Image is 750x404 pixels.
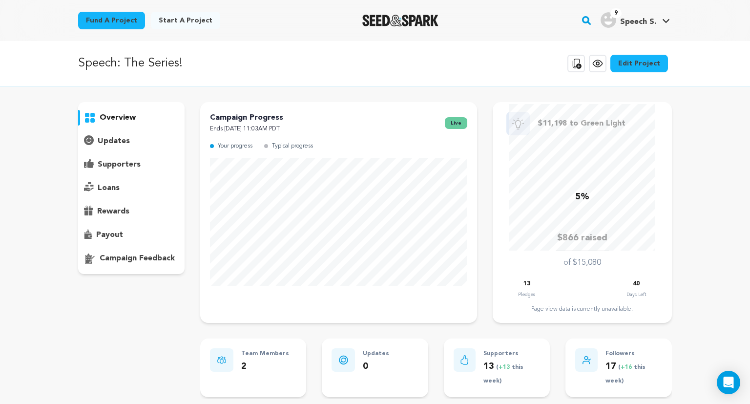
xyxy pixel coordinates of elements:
[78,157,185,172] button: supporters
[523,278,530,290] p: 13
[363,360,389,374] p: 0
[717,371,740,394] div: Open Intercom Messenger
[218,141,252,152] p: Your progress
[78,204,185,219] button: rewards
[633,278,640,290] p: 40
[605,348,662,360] p: Followers
[362,15,439,26] a: Seed&Spark Homepage
[483,348,540,360] p: Supporters
[151,12,220,29] a: Start a project
[601,12,656,28] div: Speech S.'s Profile
[575,190,589,204] p: 5%
[610,55,668,72] a: Edit Project
[599,10,672,31] span: Speech S.'s Profile
[518,290,535,299] p: Pledges
[78,227,185,243] button: payout
[78,133,185,149] button: updates
[100,253,175,264] p: campaign feedback
[605,364,646,384] span: ( this week)
[98,182,120,194] p: loans
[362,15,439,26] img: Seed&Spark Logo Dark Mode
[78,251,185,266] button: campaign feedback
[605,360,662,388] p: 17
[610,8,622,18] span: 9
[210,124,283,135] p: Ends [DATE] 11:03AM PDT
[98,159,141,170] p: supporters
[96,229,123,241] p: payout
[100,112,136,124] p: overview
[626,290,646,299] p: Days Left
[78,12,145,29] a: Fund a project
[599,10,672,28] a: Speech S.'s Profile
[483,360,540,388] p: 13
[563,257,601,269] p: of $15,080
[272,141,313,152] p: Typical progress
[620,18,656,26] span: Speech S.
[502,305,662,313] div: Page view data is currently unavailable.
[621,364,634,370] span: +16
[363,348,389,360] p: Updates
[98,135,130,147] p: updates
[97,206,129,217] p: rewards
[78,180,185,196] button: loans
[78,55,183,72] p: Speech: The Series!
[499,364,512,370] span: +13
[483,364,523,384] span: ( this week)
[601,12,616,28] img: user.png
[241,348,289,360] p: Team Members
[78,110,185,126] button: overview
[445,117,467,129] span: live
[241,360,289,374] p: 2
[210,112,283,124] p: Campaign Progress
